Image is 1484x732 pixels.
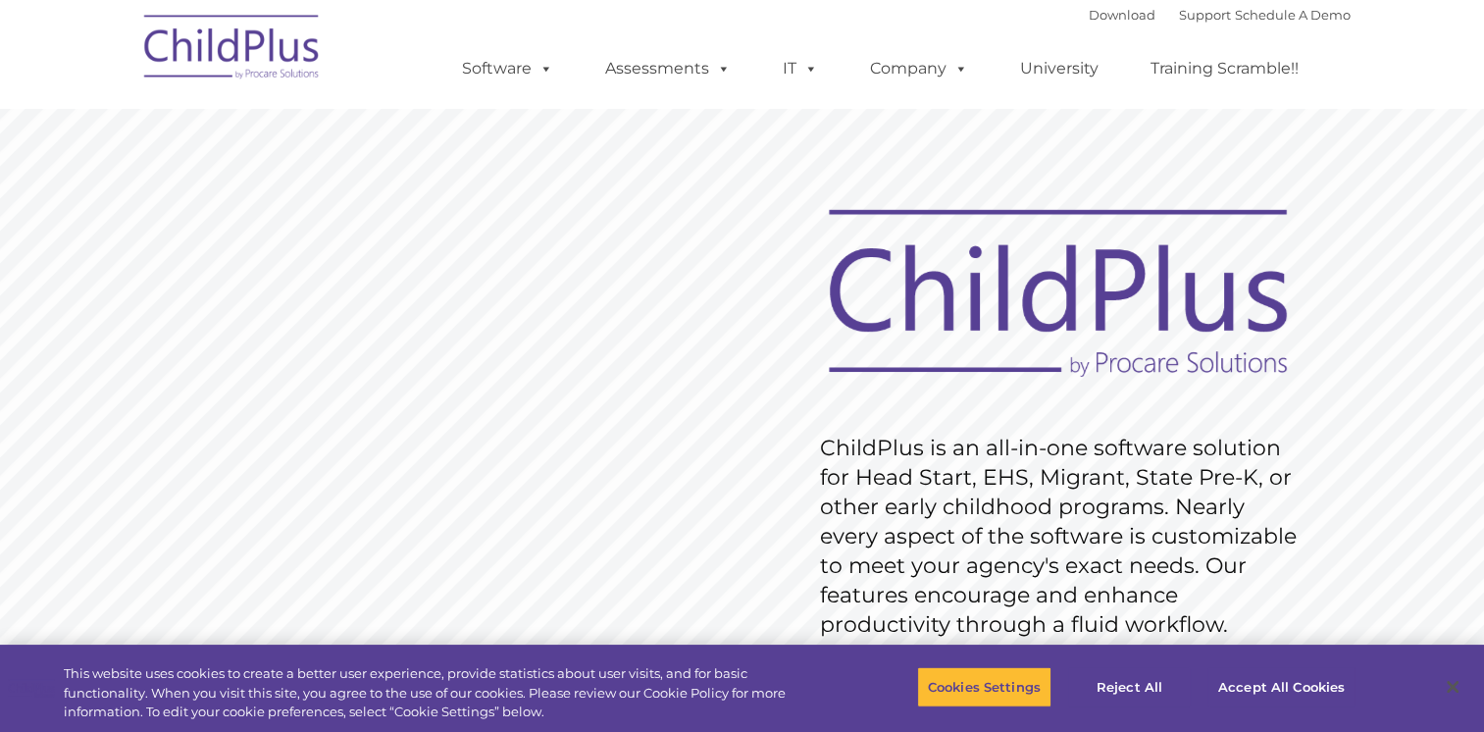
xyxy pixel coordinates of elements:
[1000,49,1118,88] a: University
[850,49,988,88] a: Company
[134,1,331,99] img: ChildPlus by Procare Solutions
[1179,7,1231,23] a: Support
[917,666,1051,707] button: Cookies Settings
[820,434,1306,640] rs-layer: ChildPlus is an all-in-one software solution for Head Start, EHS, Migrant, State Pre-K, or other ...
[1068,666,1191,707] button: Reject All
[1235,7,1351,23] a: Schedule A Demo
[1207,666,1356,707] button: Accept All Cookies
[64,664,816,722] div: This website uses cookies to create a better user experience, provide statistics about user visit...
[1131,49,1318,88] a: Training Scramble!!
[1089,7,1155,23] a: Download
[763,49,838,88] a: IT
[586,49,750,88] a: Assessments
[1431,665,1474,708] button: Close
[442,49,573,88] a: Software
[1089,7,1351,23] font: |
